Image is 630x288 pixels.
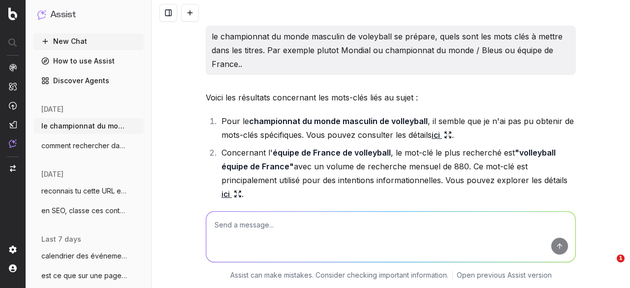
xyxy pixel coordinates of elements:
img: Botify logo [8,7,17,20]
p: Voici les résultats concernant les mots-clés liés au sujet : [206,91,576,104]
strong: championnat du monde masculin de volleyball [249,116,428,126]
button: calendrier des événements du mois d'octo [33,248,144,264]
button: le championnat du monde masculin de vole [33,118,144,134]
li: Pour le , il semble que je n'ai pas pu obtenir de mots-clés spécifiques. Vous pouvez consulter le... [219,114,576,142]
button: reconnais tu cette URL et le contenu htt [33,183,144,199]
span: comment rechercher dans botify des donné [41,141,128,151]
iframe: Intercom live chat [597,255,620,278]
img: Switch project [10,165,16,172]
span: last 7 days [41,234,81,244]
strong: équipe de France de volleyball [273,148,391,158]
span: calendrier des événements du mois d'octo [41,251,128,261]
a: How to use Assist [33,53,144,69]
span: [DATE] [41,104,63,114]
img: Assist [37,10,46,19]
img: Activation [9,101,17,110]
button: comment rechercher dans botify des donné [33,138,144,154]
a: ici [432,128,452,142]
button: est ce que sur une page on peut ajouter [33,268,144,284]
span: est ce que sur une page on peut ajouter [41,271,128,281]
img: Assist [9,139,17,148]
span: en SEO, classe ces contenus en chaud fro [41,206,128,216]
img: Intelligence [9,82,17,91]
img: My account [9,264,17,272]
button: Assist [37,8,140,22]
h1: Assist [50,8,76,22]
span: le championnat du monde masculin de vole [41,121,128,131]
span: [DATE] [41,169,63,179]
button: en SEO, classe ces contenus en chaud fro [33,203,144,219]
p: Assist can make mistakes. Consider checking important information. [230,270,448,280]
li: Concernant l' , le mot-clé le plus recherché est avec un volume de recherche mensuel de 880. Ce m... [219,146,576,201]
img: Setting [9,246,17,254]
a: Discover Agents [33,73,144,89]
a: Open previous Assist version [457,270,552,280]
p: le championnat du monde masculin de voleyball se prépare, quels sont les mots clés à mettre dans ... [212,30,570,71]
img: Studio [9,121,17,128]
span: reconnais tu cette URL et le contenu htt [41,186,128,196]
span: 1 [617,255,625,262]
a: ici [221,187,242,201]
button: New Chat [33,33,144,49]
img: Analytics [9,64,17,71]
